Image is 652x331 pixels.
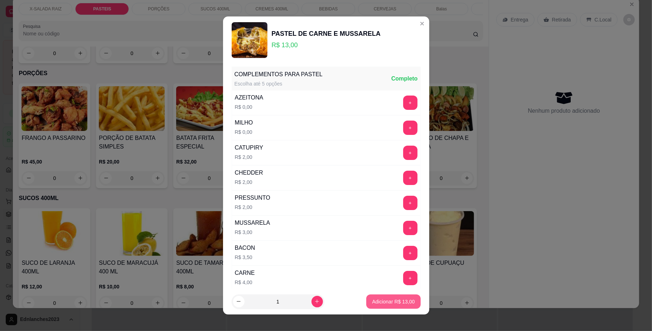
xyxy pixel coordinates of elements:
[235,219,270,227] div: MUSSARELA
[235,80,323,87] div: Escolha até 5 opções
[235,254,255,261] p: R$ 3,50
[235,143,263,152] div: CATUPIRY
[235,154,263,161] p: R$ 2,00
[416,18,428,29] button: Close
[403,221,417,235] button: add
[235,179,263,186] p: R$ 2,00
[235,279,255,286] p: R$ 4,00
[232,22,267,58] img: product-image
[235,169,263,177] div: CHEDDER
[233,296,245,307] button: decrease-product-quantity
[372,298,415,305] p: Adicionar R$ 13,00
[403,271,417,285] button: add
[235,93,264,102] div: AZEITONA
[235,229,270,236] p: R$ 3,00
[235,70,323,79] div: COMPLEMENTOS PARA PASTEL
[272,29,381,39] div: PASTEL DE CARNE E MUSSARELA
[403,146,417,160] button: add
[235,194,270,202] div: PRESSUNTO
[403,196,417,210] button: add
[235,244,255,252] div: BACON
[235,128,253,136] p: R$ 0,00
[272,40,381,50] p: R$ 13,00
[403,246,417,260] button: add
[403,171,417,185] button: add
[235,269,255,277] div: CARNE
[366,295,420,309] button: Adicionar R$ 13,00
[403,96,417,110] button: add
[235,118,253,127] div: MILHO
[403,121,417,135] button: add
[235,204,270,211] p: R$ 2,00
[235,103,264,111] p: R$ 0,00
[311,296,323,307] button: increase-product-quantity
[391,74,418,83] div: Completo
